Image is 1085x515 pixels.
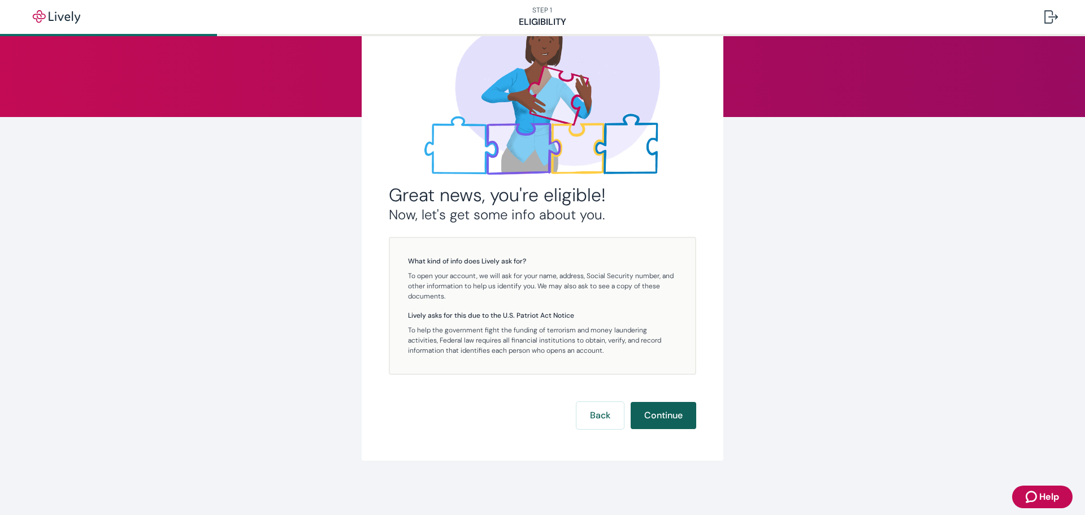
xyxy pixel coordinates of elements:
p: To open your account, we will ask for your name, address, Social Security number, and other infor... [408,271,677,301]
img: Lively [25,10,88,24]
svg: Zendesk support icon [1026,490,1039,504]
button: Log out [1035,3,1067,31]
h5: What kind of info does Lively ask for? [408,256,677,266]
button: Continue [631,402,696,429]
span: Help [1039,490,1059,504]
h2: Great news, you're eligible! [389,184,696,206]
h5: Lively asks for this due to the U.S. Patriot Act Notice [408,310,677,321]
h3: Now, let's get some info about you. [389,206,696,223]
button: Zendesk support iconHelp [1012,486,1073,508]
button: Back [576,402,624,429]
p: To help the government fight the funding of terrorism and money laundering activities, Federal la... [408,325,677,356]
